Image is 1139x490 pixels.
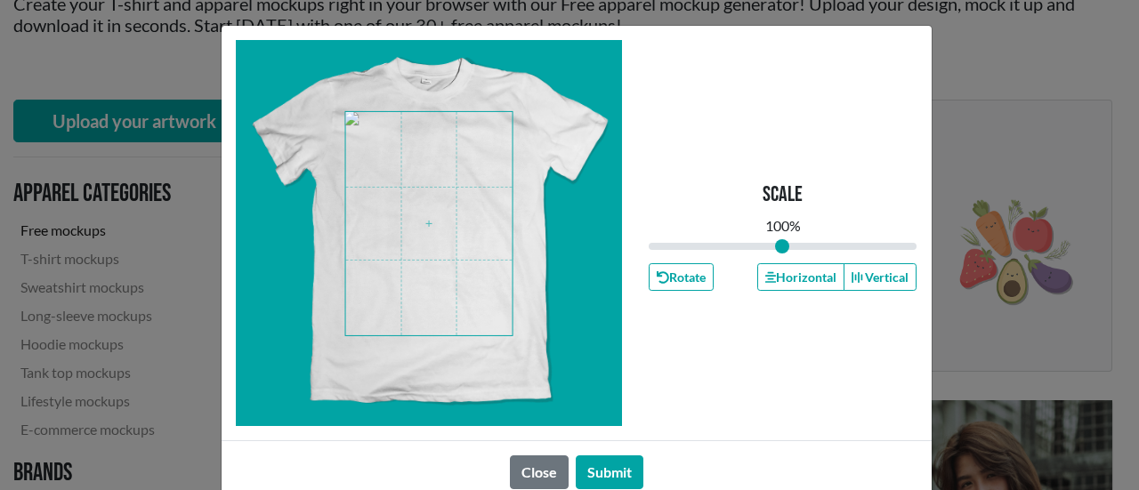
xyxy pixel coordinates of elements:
button: Vertical [844,263,917,291]
p: Scale [763,182,803,208]
div: 100 % [765,215,801,237]
button: Submit [576,455,643,489]
button: Horizontal [757,263,844,291]
button: Close [510,455,569,489]
button: Rotate [649,263,714,291]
